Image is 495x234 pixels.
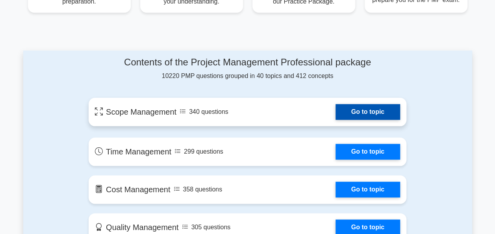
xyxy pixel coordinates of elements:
a: Go to topic [336,104,400,120]
h4: Contents of the Project Management Professional package [89,57,406,68]
a: Go to topic [336,182,400,197]
div: 10220 PMP questions grouped in 40 topics and 412 concepts [89,57,406,81]
a: Go to topic [336,144,400,160]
